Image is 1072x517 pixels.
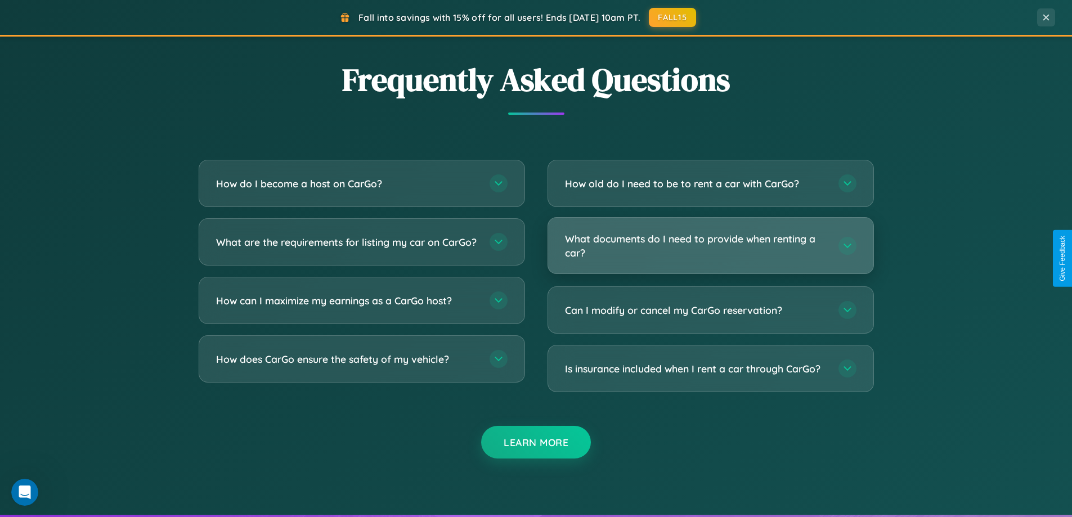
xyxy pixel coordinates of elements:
h3: How does CarGo ensure the safety of my vehicle? [216,352,478,366]
h3: How old do I need to be to rent a car with CarGo? [565,177,827,191]
h3: How do I become a host on CarGo? [216,177,478,191]
span: Fall into savings with 15% off for all users! Ends [DATE] 10am PT. [358,12,640,23]
button: Learn More [481,426,591,458]
h3: What documents do I need to provide when renting a car? [565,232,827,259]
h3: How can I maximize my earnings as a CarGo host? [216,294,478,308]
h2: Frequently Asked Questions [199,58,874,101]
div: Give Feedback [1058,236,1066,281]
h3: What are the requirements for listing my car on CarGo? [216,235,478,249]
button: FALL15 [649,8,696,27]
iframe: Intercom live chat [11,479,38,506]
h3: Can I modify or cancel my CarGo reservation? [565,303,827,317]
h3: Is insurance included when I rent a car through CarGo? [565,362,827,376]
